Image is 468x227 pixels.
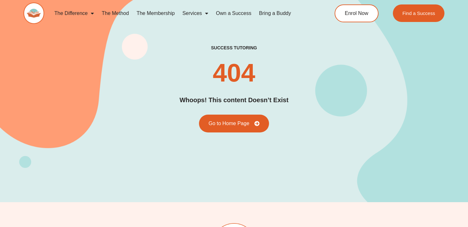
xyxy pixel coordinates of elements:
[98,6,132,21] a: The Method
[335,4,379,22] a: Enrol Now
[212,6,255,21] a: Own a Success
[255,6,295,21] a: Bring a Buddy
[133,6,179,21] a: The Membership
[393,4,445,22] a: Find a Success
[209,121,249,126] span: Go to Home Page
[213,60,255,86] h2: 404
[402,11,435,16] span: Find a Success
[199,115,269,132] a: Go to Home Page
[345,11,368,16] span: Enrol Now
[51,6,98,21] a: The Difference
[180,95,288,105] h2: Whoops! This content Doesn’t Exist
[51,6,311,21] nav: Menu
[211,45,257,51] h2: success tutoring
[179,6,212,21] a: Services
